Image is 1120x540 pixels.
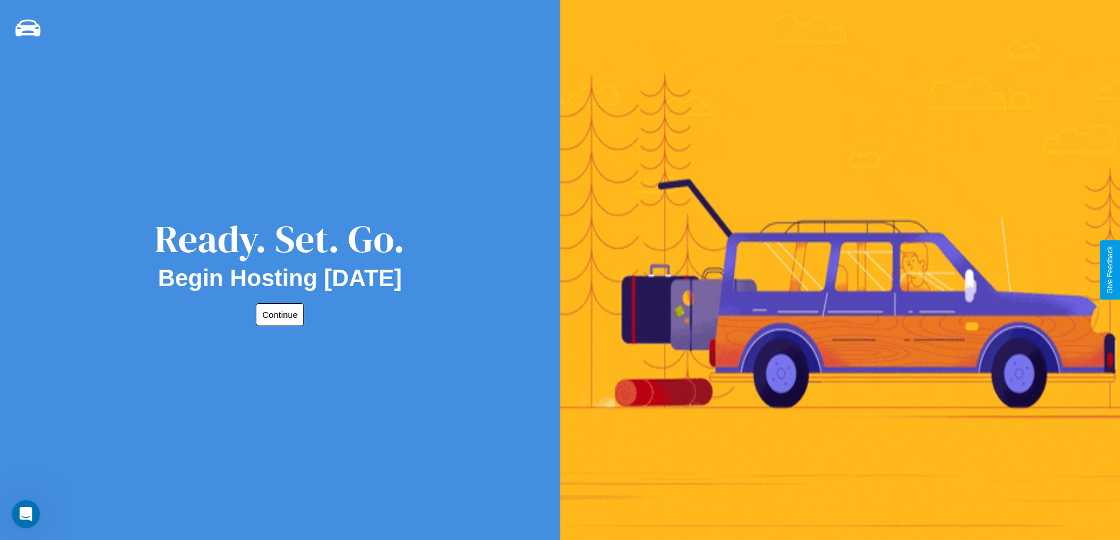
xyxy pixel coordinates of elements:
div: Ready. Set. Go. [155,213,405,265]
iframe: Intercom live chat [12,500,40,528]
h2: Begin Hosting [DATE] [158,265,402,291]
div: Give Feedback [1106,246,1114,294]
button: Continue [256,303,304,326]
